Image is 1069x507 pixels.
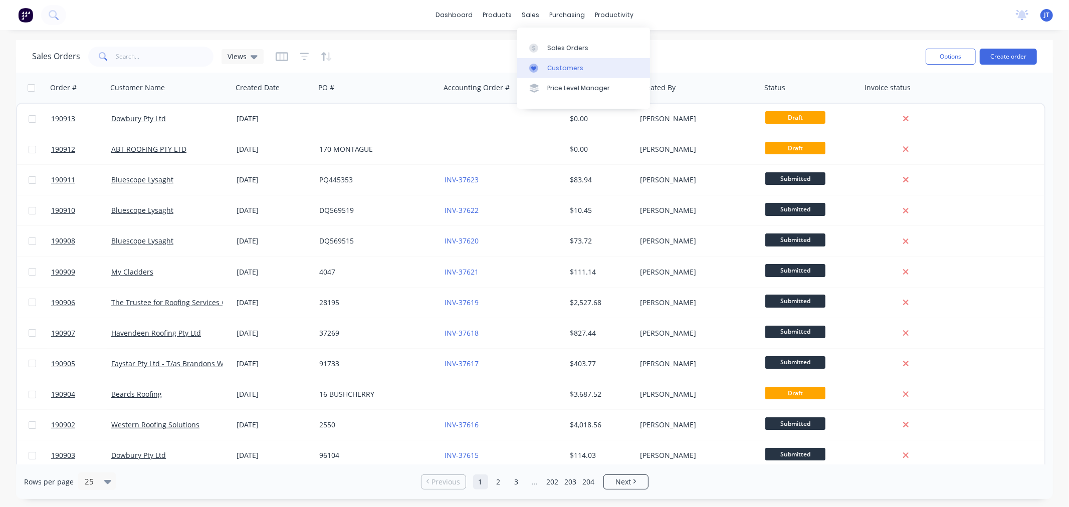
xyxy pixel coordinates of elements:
span: 190910 [51,205,75,215]
div: Accounting Order # [444,83,510,93]
div: productivity [590,8,638,23]
div: DQ569515 [319,236,431,246]
a: Page 3 [509,474,524,489]
h1: Sales Orders [32,52,80,61]
span: Previous [432,477,460,487]
a: ABT ROOFING PTY LTD [111,144,186,154]
div: [DATE] [237,389,311,399]
div: $2,527.68 [570,298,629,308]
span: 190906 [51,298,75,308]
div: PO # [318,83,334,93]
div: [DATE] [237,267,311,277]
a: Dowbury Pty Ltd [111,114,166,123]
div: [PERSON_NAME] [640,144,751,154]
span: Draft [765,111,825,124]
a: Previous page [421,477,466,487]
a: INV-37615 [445,450,479,460]
a: Sales Orders [517,38,650,58]
span: Submitted [765,326,825,338]
div: Price Level Manager [547,84,610,93]
a: 190904 [51,379,111,409]
a: 190905 [51,349,111,379]
span: 190911 [51,175,75,185]
span: Submitted [765,264,825,277]
a: 190906 [51,288,111,318]
div: [DATE] [237,236,311,246]
div: Status [764,83,785,93]
div: [PERSON_NAME] [640,298,751,308]
a: Dowbury Pty Ltd [111,450,166,460]
img: Factory [18,8,33,23]
a: Havendeen Roofing Pty Ltd [111,328,201,338]
a: INV-37619 [445,298,479,307]
a: Faystar Pty Ltd - T/as Brandons Welding Service [111,359,271,368]
a: 190902 [51,410,111,440]
div: [PERSON_NAME] [640,328,751,338]
span: Submitted [765,417,825,430]
a: 190911 [51,165,111,195]
a: Price Level Manager [517,78,650,98]
div: 28195 [319,298,431,308]
a: 190903 [51,440,111,470]
a: Bluescope Lysaght [111,175,173,184]
a: INV-37621 [445,267,479,277]
span: Submitted [765,203,825,215]
div: 37269 [319,328,431,338]
div: Customers [547,64,583,73]
div: Customer Name [110,83,165,93]
div: $73.72 [570,236,629,246]
span: Rows per page [24,477,74,487]
div: [PERSON_NAME] [640,420,751,430]
div: Created By [639,83,676,93]
div: $0.00 [570,144,629,154]
div: $10.45 [570,205,629,215]
a: 190908 [51,226,111,256]
div: [DATE] [237,144,311,154]
span: 190913 [51,114,75,124]
span: Submitted [765,356,825,369]
div: [PERSON_NAME] [640,389,751,399]
a: Page 204 [581,474,596,489]
a: INV-37620 [445,236,479,245]
a: Bluescope Lysaght [111,236,173,245]
div: 170 MONTAGUE [319,144,431,154]
div: $403.77 [570,359,629,369]
span: 190907 [51,328,75,338]
span: Submitted [765,172,825,185]
span: Draft [765,142,825,154]
span: 190904 [51,389,75,399]
div: $83.94 [570,175,629,185]
div: $827.44 [570,328,629,338]
div: 91733 [319,359,431,369]
a: dashboard [431,8,478,23]
div: $3,687.52 [570,389,629,399]
div: [DATE] [237,205,311,215]
button: Options [926,49,976,65]
div: [PERSON_NAME] [640,236,751,246]
div: [DATE] [237,328,311,338]
div: DQ569519 [319,205,431,215]
a: My Cladders [111,267,153,277]
div: Sales Orders [547,44,588,53]
span: Submitted [765,233,825,246]
input: Search... [116,47,214,67]
a: Page 203 [563,474,578,489]
a: 190912 [51,134,111,164]
div: 96104 [319,450,431,460]
a: INV-37618 [445,328,479,338]
div: [PERSON_NAME] [640,175,751,185]
a: 190910 [51,195,111,225]
span: Submitted [765,448,825,460]
div: Order # [50,83,77,93]
span: Views [228,51,247,62]
a: The Trustee for Roofing Services QLD Trust [111,298,255,307]
span: 190905 [51,359,75,369]
span: Next [615,477,631,487]
div: 2550 [319,420,431,430]
a: 190907 [51,318,111,348]
a: Next page [604,477,648,487]
div: PQ445353 [319,175,431,185]
span: 190912 [51,144,75,154]
a: INV-37622 [445,205,479,215]
div: $114.03 [570,450,629,460]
